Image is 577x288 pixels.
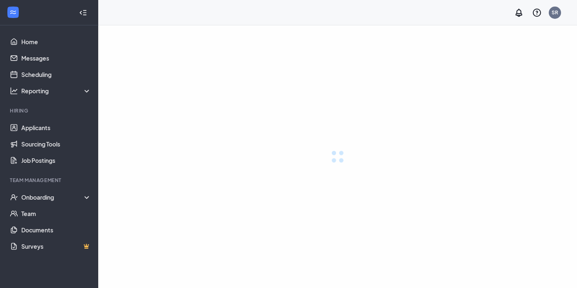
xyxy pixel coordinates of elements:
[10,107,90,114] div: Hiring
[10,177,90,184] div: Team Management
[21,238,91,254] a: SurveysCrown
[21,87,92,95] div: Reporting
[10,87,18,95] svg: Analysis
[21,34,91,50] a: Home
[532,8,542,18] svg: QuestionInfo
[21,193,92,201] div: Onboarding
[10,193,18,201] svg: UserCheck
[9,8,17,16] svg: WorkstreamLogo
[21,50,91,66] a: Messages
[21,136,91,152] a: Sourcing Tools
[21,205,91,222] a: Team
[79,9,87,17] svg: Collapse
[552,9,558,16] div: SR
[514,8,524,18] svg: Notifications
[21,152,91,169] a: Job Postings
[21,66,91,83] a: Scheduling
[21,222,91,238] a: Documents
[21,119,91,136] a: Applicants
